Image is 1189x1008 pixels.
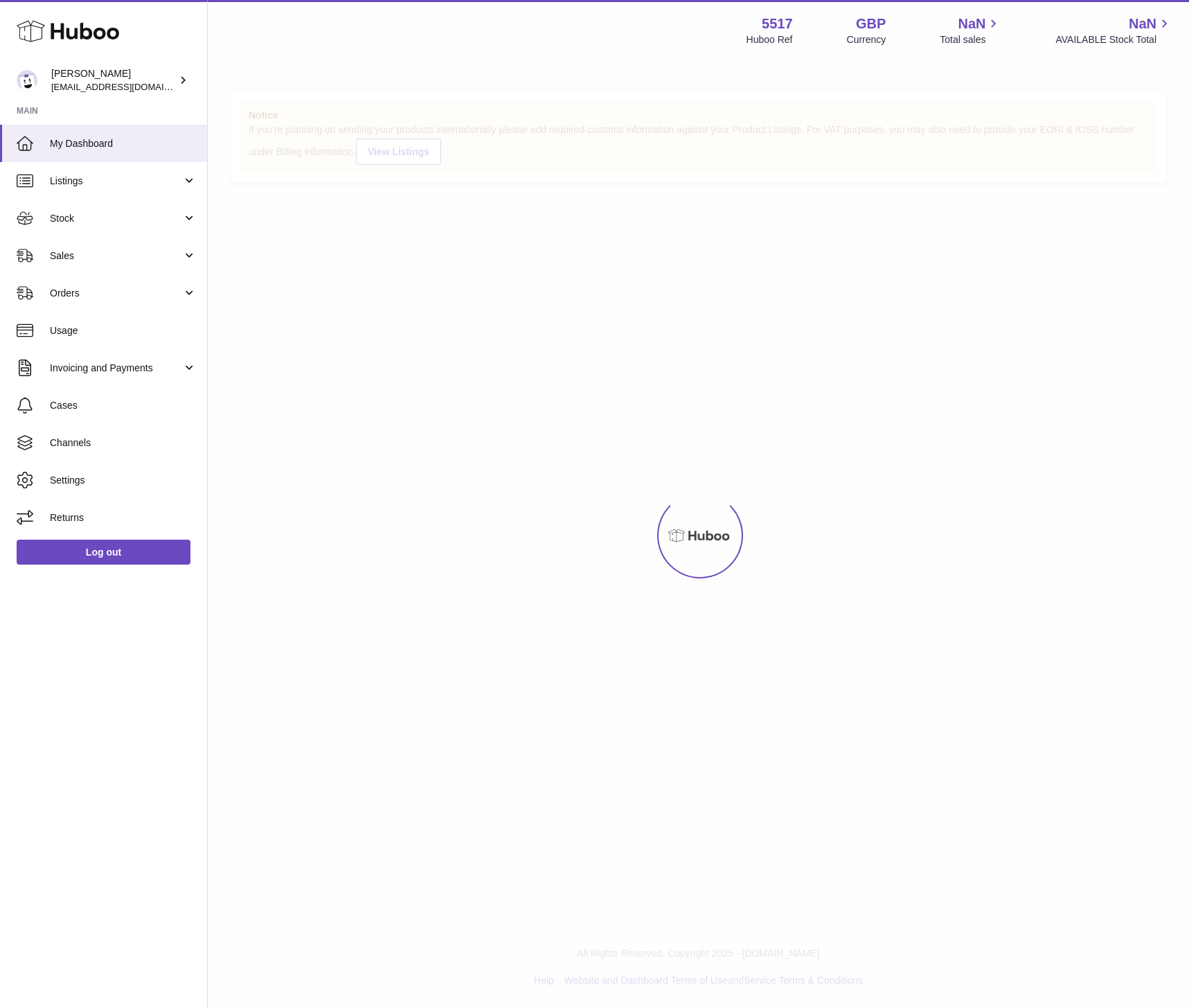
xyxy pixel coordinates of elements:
a: Log out [17,540,190,565]
span: AVAILABLE Stock Total [1055,33,1172,46]
div: Currency [847,33,886,46]
span: [EMAIL_ADDRESS][DOMAIN_NAME] [51,81,204,92]
span: Listings [50,175,182,188]
span: NaN [958,15,985,33]
div: [PERSON_NAME] [51,67,176,94]
span: Invoicing and Payments [50,362,182,375]
span: Orders [50,287,182,300]
strong: GBP [856,15,886,33]
img: alessiavanzwolle@hotmail.com [17,70,37,91]
a: NaN AVAILABLE Stock Total [1055,15,1172,46]
span: NaN [1129,15,1156,33]
div: Huboo Ref [747,33,793,46]
span: Sales [50,249,182,263]
span: Stock [50,212,182,225]
span: Settings [50,474,197,487]
span: Usage [50,324,197,337]
span: My Dashboard [50,137,197,150]
span: Cases [50,399,197,412]
strong: 5517 [762,15,793,33]
span: Returns [50,511,197,524]
span: Total sales [940,33,1001,46]
span: Channels [50,436,197,450]
a: NaN Total sales [940,15,1001,46]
